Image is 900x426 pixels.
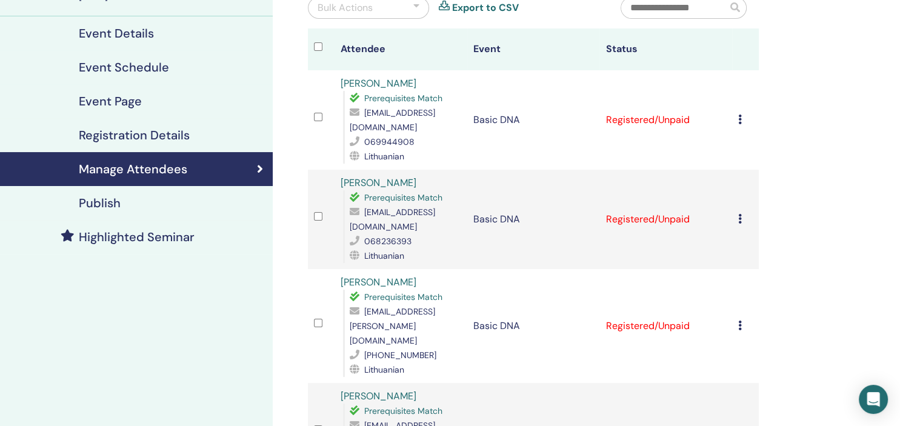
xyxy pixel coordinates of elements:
a: [PERSON_NAME] [341,176,416,189]
a: [PERSON_NAME] [341,77,416,90]
span: [EMAIL_ADDRESS][DOMAIN_NAME] [350,207,435,232]
span: Lithuanian [364,151,404,162]
span: Prerequisites Match [364,291,442,302]
th: Event [467,28,600,70]
span: Prerequisites Match [364,405,442,416]
h4: Event Details [79,26,154,41]
span: 069944908 [364,136,415,147]
h4: Event Page [79,94,142,108]
span: [EMAIL_ADDRESS][PERSON_NAME][DOMAIN_NAME] [350,306,435,346]
a: [PERSON_NAME] [341,390,416,402]
td: Basic DNA [467,170,600,269]
span: 068236393 [364,236,412,247]
th: Status [599,28,732,70]
span: Prerequisites Match [364,192,442,203]
a: [PERSON_NAME] [341,276,416,288]
h4: Manage Attendees [79,162,187,176]
h4: Highlighted Seminar [79,230,195,244]
span: Lithuanian [364,250,404,261]
span: Lithuanian [364,364,404,375]
th: Attendee [335,28,467,70]
h4: Event Schedule [79,60,169,75]
a: Export to CSV [452,1,519,15]
div: Open Intercom Messenger [859,385,888,414]
div: Bulk Actions [318,1,373,15]
h4: Registration Details [79,128,190,142]
span: [EMAIL_ADDRESS][DOMAIN_NAME] [350,107,435,133]
span: [PHONE_NUMBER] [364,350,436,361]
span: Prerequisites Match [364,93,442,104]
td: Basic DNA [467,269,600,383]
td: Basic DNA [467,70,600,170]
h4: Publish [79,196,121,210]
